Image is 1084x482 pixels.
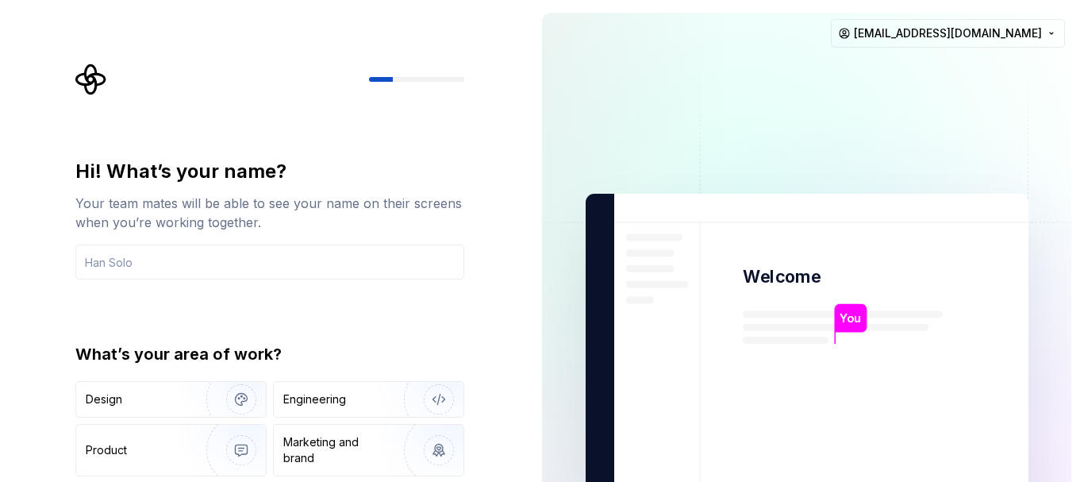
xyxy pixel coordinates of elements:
[75,245,464,280] input: Han Solo
[86,442,127,458] div: Product
[86,391,122,407] div: Design
[75,194,464,232] div: Your team mates will be able to see your name on their screens when you’re working together.
[831,19,1065,48] button: [EMAIL_ADDRESS][DOMAIN_NAME]
[75,64,107,95] svg: Supernova Logo
[854,25,1042,41] span: [EMAIL_ADDRESS][DOMAIN_NAME]
[743,265,821,288] p: Welcome
[840,310,861,327] p: You
[75,343,464,365] div: What’s your area of work?
[283,391,346,407] div: Engineering
[75,159,464,184] div: Hi! What’s your name?
[283,434,390,466] div: Marketing and brand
